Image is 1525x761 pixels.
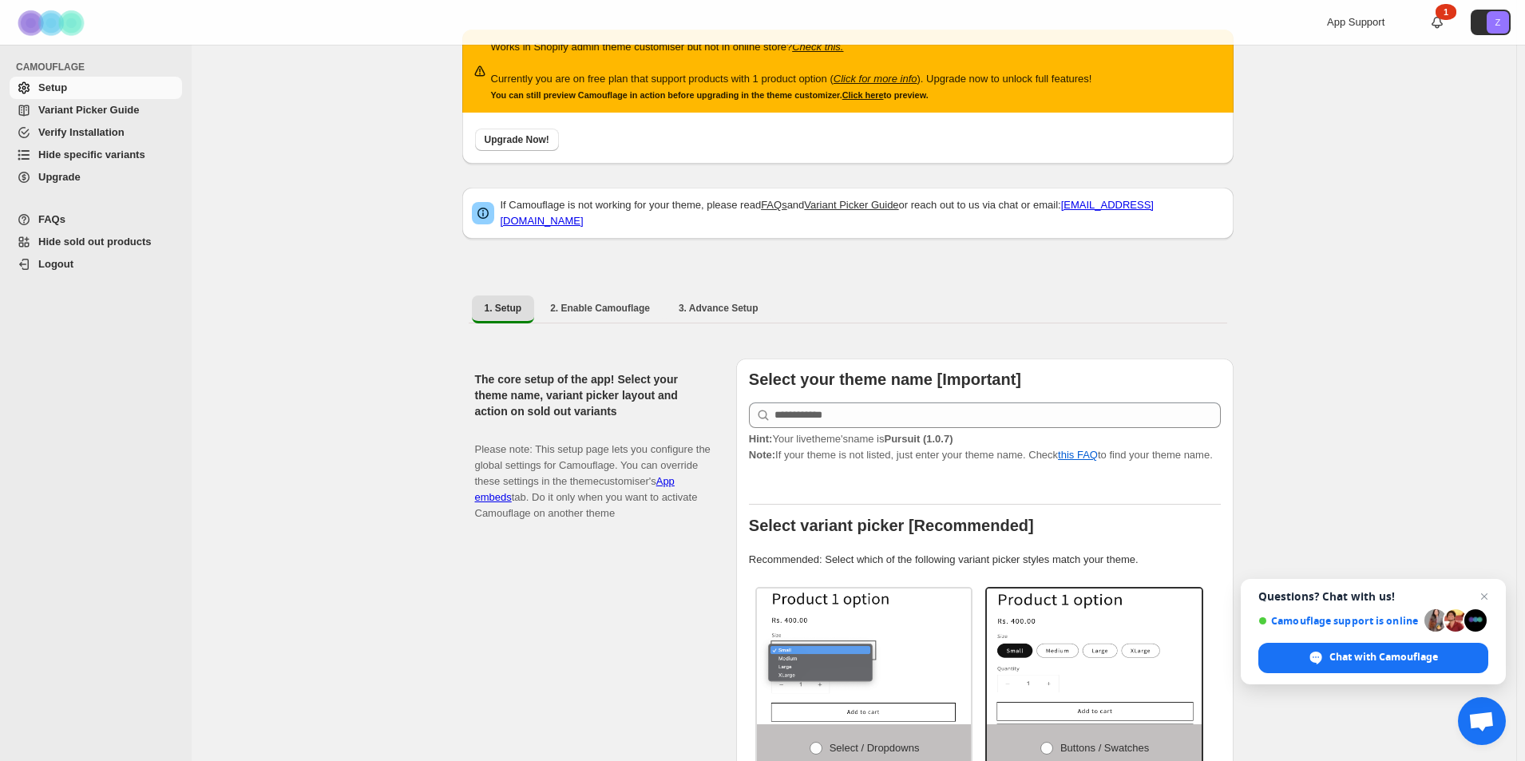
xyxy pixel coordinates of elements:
small: You can still preview Camouflage in action before upgrading in the theme customizer. to preview. [491,90,929,100]
b: Select variant picker [Recommended] [749,517,1034,534]
span: FAQs [38,213,65,225]
p: If Camouflage is not working for your theme, please read and or reach out to us via chat or email: [501,197,1224,229]
span: Close chat [1475,587,1494,606]
span: CAMOUFLAGE [16,61,184,73]
span: Chat with Camouflage [1329,650,1438,664]
a: Variant Picker Guide [10,99,182,121]
span: Your live theme's name is [749,433,953,445]
a: Variant Picker Guide [804,199,898,211]
span: Questions? Chat with us! [1258,590,1488,603]
p: Recommended: Select which of the following variant picker styles match your theme. [749,552,1221,568]
p: Please note: This setup page lets you configure the global settings for Camouflage. You can overr... [475,426,711,521]
p: Works in Shopify admin theme customiser but not in online store? [491,39,1092,55]
span: Verify Installation [38,126,125,138]
a: FAQs [10,208,182,231]
span: Select / Dropdowns [830,742,920,754]
div: Chat with Camouflage [1258,643,1488,673]
span: Camouflage support is online [1258,615,1419,627]
span: Variant Picker Guide [38,104,139,116]
span: Logout [38,258,73,270]
h2: The core setup of the app! Select your theme name, variant picker layout and action on sold out v... [475,371,711,419]
a: Hide sold out products [10,231,182,253]
a: Logout [10,253,182,275]
a: Verify Installation [10,121,182,144]
a: Click here [842,90,884,100]
a: Check this. [792,41,843,53]
a: Click for more info [834,73,917,85]
button: Upgrade Now! [475,129,559,151]
p: If your theme is not listed, just enter your theme name. Check to find your theme name. [749,431,1221,463]
div: Open chat [1458,697,1506,745]
span: 3. Advance Setup [679,302,759,315]
span: Avatar with initials Z [1487,11,1509,34]
span: Upgrade Now! [485,133,549,146]
div: 1 [1436,4,1456,20]
button: Avatar with initials Z [1471,10,1511,35]
img: Select / Dropdowns [757,589,972,724]
span: Hide sold out products [38,236,152,248]
text: Z [1495,18,1501,27]
span: Hide specific variants [38,149,145,161]
span: 2. Enable Camouflage [550,302,650,315]
strong: Hint: [749,433,773,445]
a: this FAQ [1058,449,1098,461]
img: Camouflage [13,1,93,45]
a: 1 [1429,14,1445,30]
b: Select your theme name [Important] [749,371,1021,388]
a: Upgrade [10,166,182,188]
span: Upgrade [38,171,81,183]
span: 1. Setup [485,302,522,315]
span: Setup [38,81,67,93]
strong: Note: [749,449,775,461]
a: Setup [10,77,182,99]
span: Buttons / Swatches [1060,742,1149,754]
img: Buttons / Swatches [987,589,1202,724]
strong: Pursuit (1.0.7) [884,433,953,445]
p: Currently you are on free plan that support products with 1 product option ( ). Upgrade now to un... [491,71,1092,87]
a: Hide specific variants [10,144,182,166]
a: FAQs [761,199,787,211]
span: App Support [1327,16,1384,28]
